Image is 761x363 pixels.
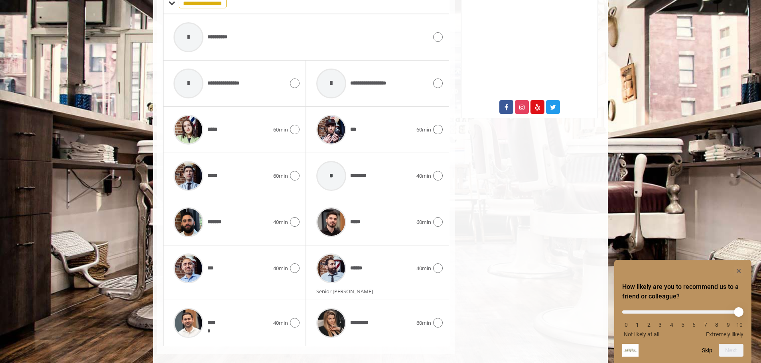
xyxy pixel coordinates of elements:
[690,322,698,328] li: 6
[622,304,743,337] div: How likely are you to recommend us to a friend or colleague? Select an option from 0 to 10, with ...
[273,126,288,134] span: 60min
[273,319,288,327] span: 40min
[416,126,431,134] span: 60min
[416,264,431,273] span: 40min
[702,322,710,328] li: 7
[633,322,641,328] li: 1
[734,266,743,276] button: Hide survey
[624,331,659,337] span: Not likely at all
[622,322,630,328] li: 0
[273,264,288,273] span: 40min
[679,322,687,328] li: 5
[656,322,664,328] li: 3
[645,322,653,328] li: 2
[706,331,743,337] span: Extremely likely
[273,172,288,180] span: 60min
[622,282,743,301] h2: How likely are you to recommend us to a friend or colleague? Select an option from 0 to 10, with ...
[416,172,431,180] span: 40min
[735,322,743,328] li: 10
[622,266,743,357] div: How likely are you to recommend us to a friend or colleague? Select an option from 0 to 10, with ...
[713,322,721,328] li: 8
[724,322,732,328] li: 9
[273,218,288,226] span: 40min
[416,319,431,327] span: 60min
[668,322,676,328] li: 4
[702,347,712,353] button: Skip
[316,288,377,295] span: Senior [PERSON_NAME]
[719,344,743,357] button: Next question
[416,218,431,226] span: 60min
